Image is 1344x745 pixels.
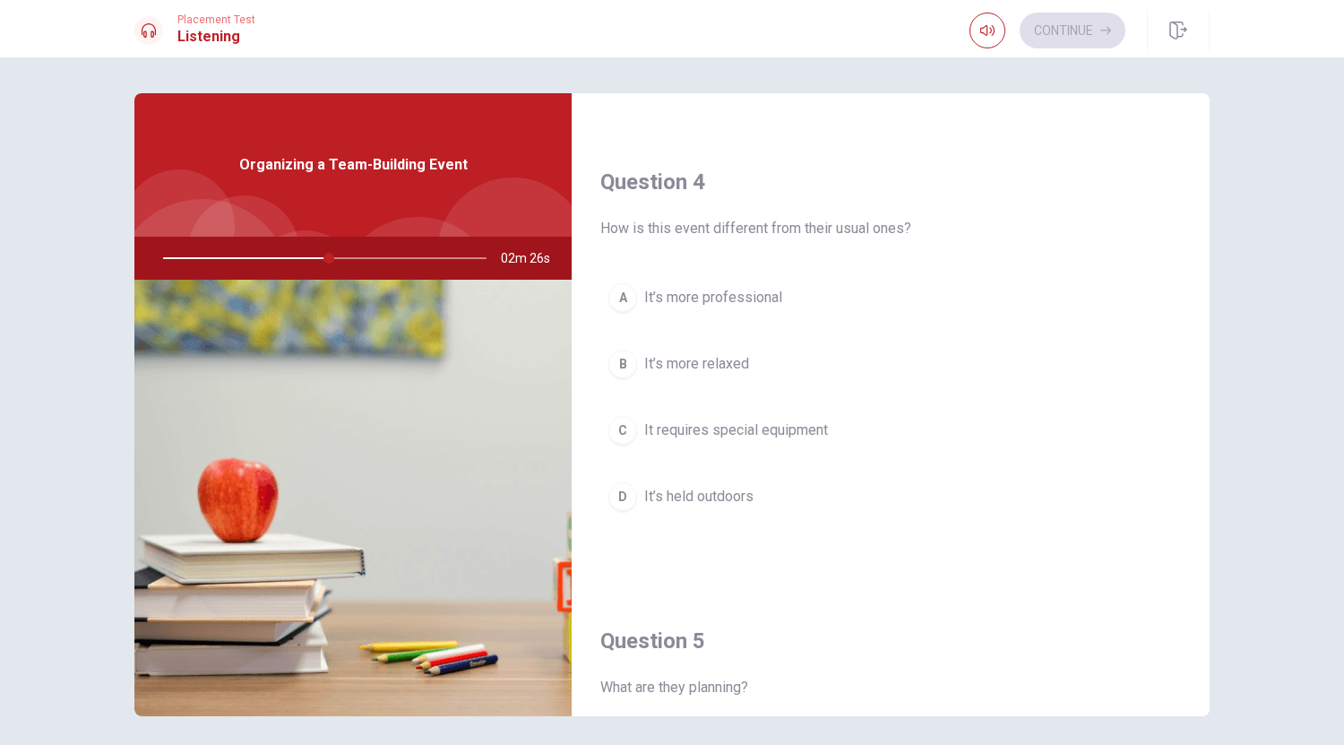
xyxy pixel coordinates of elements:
button: CIt requires special equipment [600,408,1181,453]
h4: Question 5 [600,627,1181,655]
span: It’s held outdoors [644,486,754,507]
h4: Question 4 [600,168,1181,196]
button: DIt’s held outdoors [600,474,1181,519]
span: Organizing a Team-Building Event [239,154,468,176]
div: D [608,482,637,511]
span: 02m 26s [501,237,564,280]
span: Placement Test [177,13,255,26]
span: What are they planning? [600,677,1181,698]
span: It’s more relaxed [644,353,749,375]
div: B [608,350,637,378]
div: A [608,283,637,312]
div: C [608,416,637,445]
h1: Listening [177,26,255,48]
img: Organizing a Team-Building Event [134,280,572,716]
span: It requires special equipment [644,420,828,441]
span: It’s more professional [644,287,782,308]
span: How is this event different from their usual ones? [600,218,1181,239]
button: BIt’s more relaxed [600,342,1181,386]
button: AIt’s more professional [600,275,1181,320]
